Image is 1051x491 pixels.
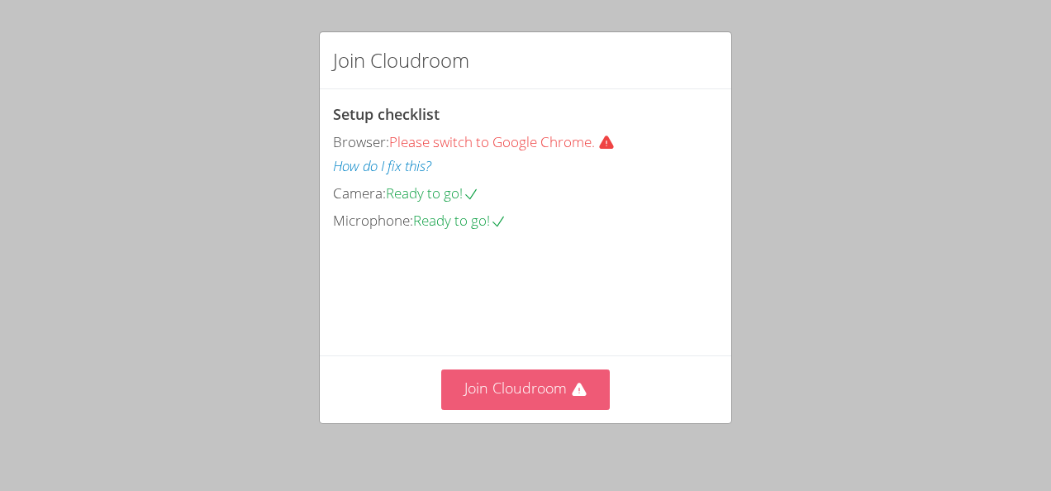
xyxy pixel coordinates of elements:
span: Ready to go! [386,184,479,203]
span: Setup checklist [333,104,440,124]
span: Camera: [333,184,386,203]
span: Browser: [333,132,389,151]
h2: Join Cloudroom [333,45,469,75]
button: Join Cloudroom [441,369,611,410]
span: Ready to go! [413,211,506,230]
span: Please switch to Google Chrome. [389,132,621,151]
button: How do I fix this? [333,155,431,179]
span: Microphone: [333,211,413,230]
